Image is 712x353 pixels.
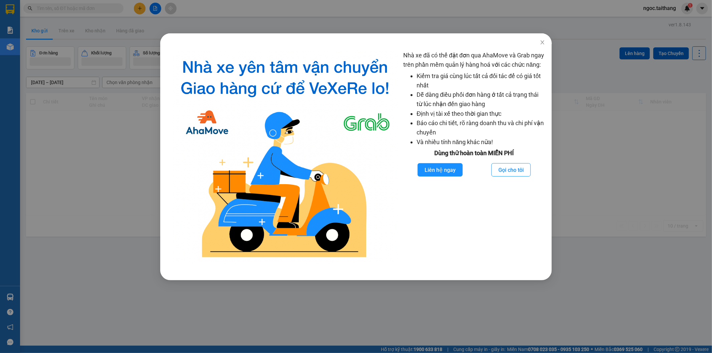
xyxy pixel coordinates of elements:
span: Liên hệ ngay [425,166,456,174]
div: Dùng thử hoàn toàn MIỄN PHÍ [403,148,545,158]
span: close [540,40,545,45]
li: Định vị tài xế theo thời gian thực [417,109,545,118]
button: Close [533,33,552,52]
img: logo [172,51,398,264]
button: Liên hệ ngay [418,163,463,176]
li: Kiểm tra giá cùng lúc tất cả đối tác để có giá tốt nhất [417,71,545,90]
div: Nhà xe đã có thể đặt đơn qua AhaMove và Grab ngay trên phần mềm quản lý hàng hoá với các chức năng: [403,51,545,264]
li: Dễ dàng điều phối đơn hàng ở tất cả trạng thái từ lúc nhận đến giao hàng [417,90,545,109]
span: Gọi cho tôi [498,166,524,174]
button: Gọi cho tôi [491,163,531,176]
li: Và nhiều tính năng khác nữa! [417,137,545,147]
li: Báo cáo chi tiết, rõ ràng doanh thu và chi phí vận chuyển [417,118,545,137]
